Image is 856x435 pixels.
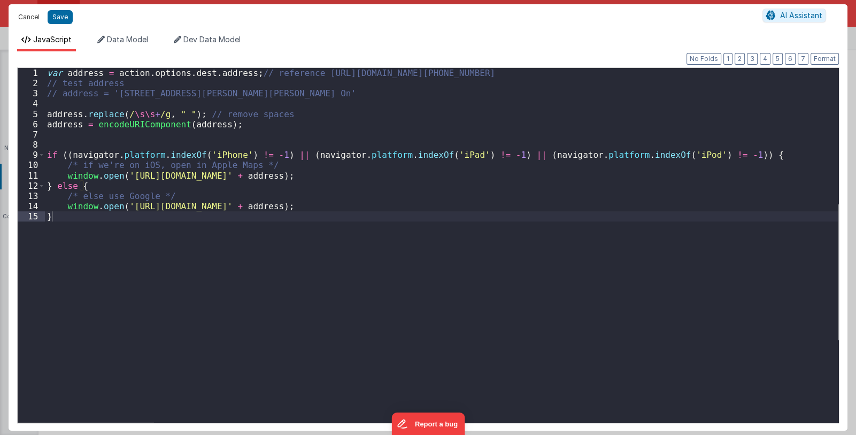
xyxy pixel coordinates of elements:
[773,53,783,65] button: 5
[183,35,241,44] span: Dev Data Model
[18,129,45,140] div: 7
[18,109,45,119] div: 5
[723,53,732,65] button: 1
[18,191,45,201] div: 13
[18,211,45,222] div: 15
[747,53,758,65] button: 3
[48,10,73,24] button: Save
[18,98,45,109] div: 4
[18,150,45,160] div: 9
[18,68,45,78] div: 1
[13,10,45,25] button: Cancel
[33,35,72,44] span: JavaScript
[18,78,45,88] div: 2
[687,53,721,65] button: No Folds
[18,119,45,129] div: 6
[18,181,45,191] div: 12
[18,88,45,98] div: 3
[798,53,808,65] button: 7
[760,53,770,65] button: 4
[18,201,45,211] div: 14
[391,413,465,435] iframe: Marker.io feedback button
[107,35,148,44] span: Data Model
[762,9,826,22] button: AI Assistant
[735,53,745,65] button: 2
[811,53,839,65] button: Format
[780,11,822,20] span: AI Assistant
[785,53,796,65] button: 6
[18,140,45,150] div: 8
[18,171,45,181] div: 11
[18,160,45,170] div: 10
